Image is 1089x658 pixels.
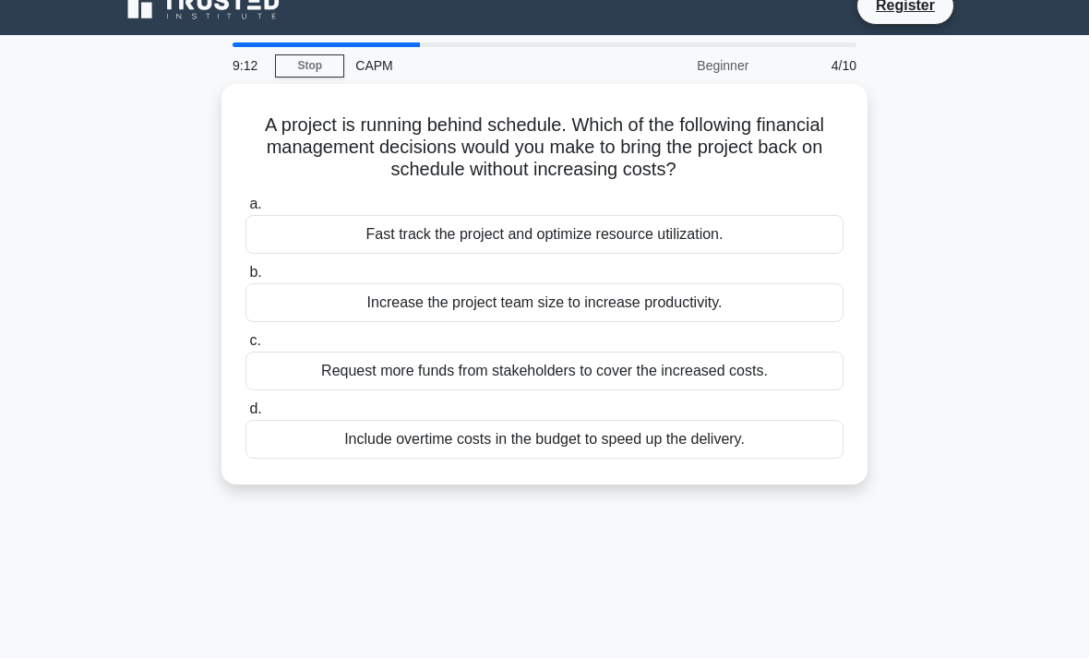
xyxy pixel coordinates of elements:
div: Fast track the project and optimize resource utilization. [245,215,844,254]
span: d. [249,401,261,416]
div: 4/10 [760,47,868,84]
div: Beginner [598,47,760,84]
div: Include overtime costs in the budget to speed up the delivery. [245,420,844,459]
a: Stop [275,54,344,78]
div: Increase the project team size to increase productivity. [245,283,844,322]
div: Request more funds from stakeholders to cover the increased costs. [245,352,844,390]
h5: A project is running behind schedule. Which of the following financial management decisions would... [244,114,845,182]
span: b. [249,264,261,280]
span: a. [249,196,261,211]
span: c. [249,332,260,348]
div: CAPM [344,47,598,84]
div: 9:12 [221,47,275,84]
